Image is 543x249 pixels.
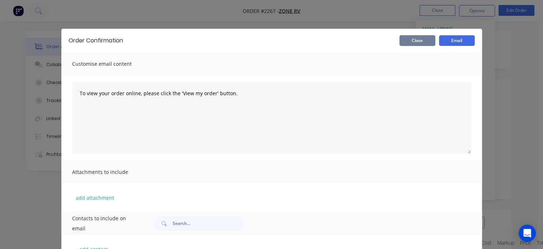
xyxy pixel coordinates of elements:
div: Open Intercom Messenger [519,225,536,242]
button: Email [439,35,475,46]
textarea: To view your order online, please click the 'View my order' button. [72,82,471,154]
button: Close [399,35,435,46]
button: add attachment [72,192,118,203]
span: Customise email content [72,59,151,69]
span: Contacts to include on email [72,213,136,234]
div: Order Confirmation [69,36,123,45]
input: Search... [173,216,244,231]
span: Attachments to include [72,167,151,177]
